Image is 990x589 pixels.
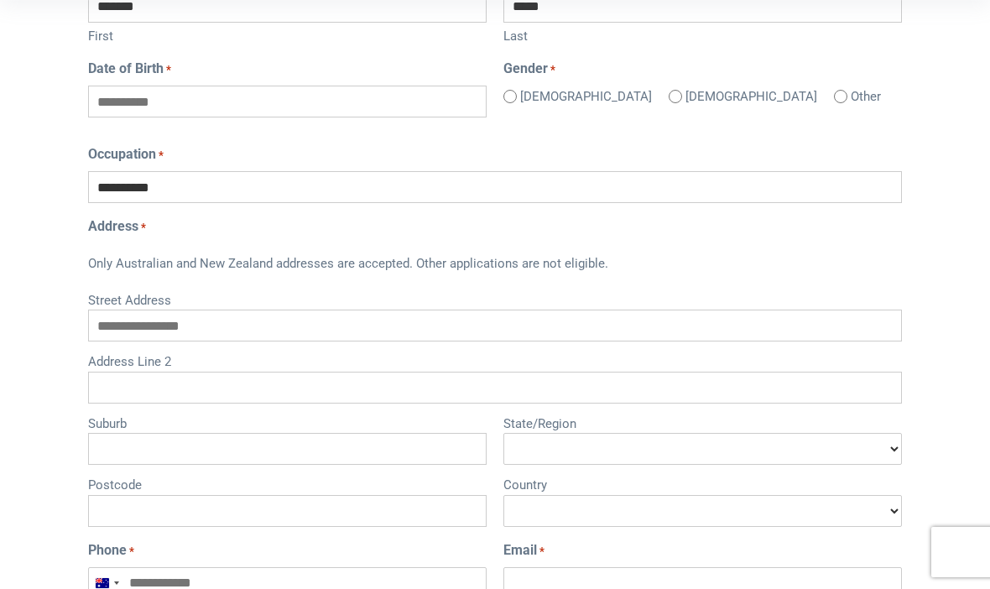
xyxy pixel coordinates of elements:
label: First [88,23,487,46]
label: State/Region [503,410,902,434]
label: Suburb [88,410,487,434]
label: Country [503,472,902,495]
label: Occupation [88,144,164,164]
legend: Gender [503,59,902,79]
label: [DEMOGRAPHIC_DATA] [685,87,817,107]
label: Phone [88,540,134,560]
label: Last [503,23,902,46]
legend: Address [88,216,902,237]
label: Email [503,540,544,560]
label: Date of Birth [88,59,171,79]
label: Postcode [88,472,487,495]
label: Street Address [88,287,902,310]
div: Only Australian and New Zealand addresses are accepted. Other applications are not eligible. [88,243,902,287]
label: [DEMOGRAPHIC_DATA] [520,87,652,107]
label: Address Line 2 [88,348,902,372]
label: Other [851,87,881,107]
